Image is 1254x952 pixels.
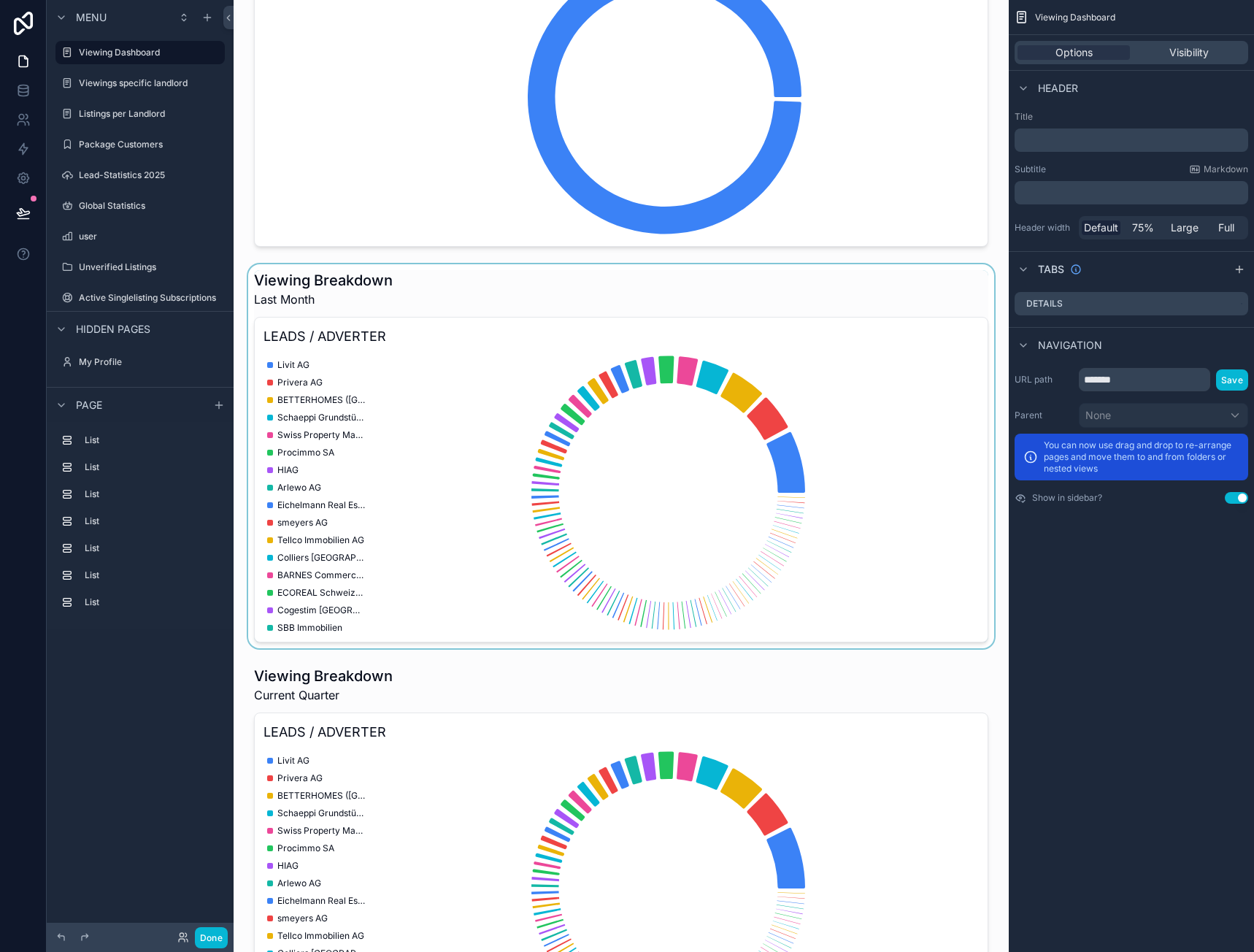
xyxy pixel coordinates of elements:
label: Title [1015,111,1248,123]
span: Markdown [1204,164,1248,175]
a: My Profile [55,350,225,374]
label: Parent [1015,410,1073,421]
span: Large [1171,220,1199,235]
div: scrollable content [1015,181,1248,204]
label: List [85,434,219,446]
label: Viewings specific landlord [79,77,222,89]
label: Global Statistics [79,200,222,212]
a: Markdown [1189,164,1248,175]
span: Viewing Dashboard [1035,12,1115,23]
button: Save [1216,369,1248,391]
div: scrollable content [1015,128,1248,152]
a: Unverified Listings [55,256,225,279]
div: scrollable content [47,422,234,629]
label: List [85,515,219,527]
label: My Profile [79,356,222,368]
label: Details [1026,298,1063,310]
span: Default [1084,220,1118,235]
a: Package Customers [55,133,225,156]
a: Lead-Statistics 2025 [55,164,225,187]
a: Viewings specific landlord [55,72,225,95]
a: Viewing Dashboard [55,41,225,64]
span: None [1085,408,1111,423]
label: Subtitle [1015,164,1046,175]
label: Lead-Statistics 2025 [79,169,222,181]
span: Navigation [1038,338,1102,353]
a: user [55,225,225,248]
label: List [85,461,219,473]
span: Tabs [1038,262,1064,277]
a: Global Statistics [55,194,225,218]
button: None [1079,403,1248,428]
label: List [85,569,219,581]
label: Listings per Landlord [79,108,222,120]
a: Listings per Landlord [55,102,225,126]
button: Done [195,927,228,948]
span: 75% [1132,220,1154,235]
span: Hidden pages [76,322,150,337]
span: Header [1038,81,1078,96]
label: List [85,596,219,608]
label: Header width [1015,222,1073,234]
p: You can now use drag and drop to re-arrange pages and move them to and from folders or nested views [1044,439,1239,475]
label: Show in sidebar? [1032,492,1102,504]
label: Active Singlelisting Subscriptions [79,292,222,304]
label: List [85,542,219,554]
span: Page [76,398,102,412]
span: Options [1055,45,1093,60]
label: Unverified Listings [79,261,222,273]
label: URL path [1015,374,1073,385]
label: Viewing Dashboard [79,47,216,58]
span: Visibility [1169,45,1209,60]
label: List [85,488,219,500]
span: Full [1218,220,1234,235]
label: Package Customers [79,139,222,150]
a: Active Singlelisting Subscriptions [55,286,225,310]
span: Menu [76,10,107,25]
label: user [79,231,222,242]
